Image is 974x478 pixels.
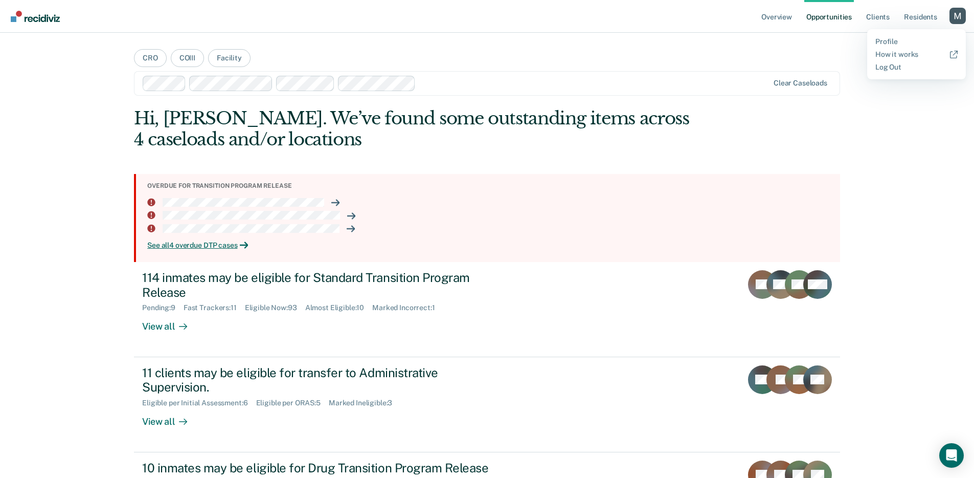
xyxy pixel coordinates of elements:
button: Facility [208,49,251,67]
a: 11 clients may be eligible for transfer to Administrative Supervision.Eligible per Initial Assess... [134,357,840,452]
img: Recidiviz [11,11,60,22]
div: View all [142,312,199,332]
div: Eligible per ORAS : 5 [256,399,329,407]
div: Pending : 9 [142,303,184,312]
div: Fast Trackers : 11 [184,303,245,312]
div: Marked Ineligible : 3 [329,399,400,407]
a: Log Out [875,63,958,72]
a: 114 inmates may be eligible for Standard Transition Program ReleasePending:9Fast Trackers:11Eligi... [134,262,840,357]
div: Clear caseloads [774,79,827,88]
button: COIII [171,49,204,67]
div: Marked Incorrect : 1 [372,303,443,312]
div: See all 4 overdue DTP cases [147,241,832,250]
div: Hi, [PERSON_NAME]. We’ve found some outstanding items across 4 caseloads and/or locations [134,108,699,150]
div: Eligible per Initial Assessment : 6 [142,399,256,407]
div: Open Intercom Messenger [939,443,964,468]
a: See all4 overdue DTP cases [147,241,832,250]
div: 10 inmates may be eligible for Drug Transition Program Release [142,461,501,475]
div: 114 inmates may be eligible for Standard Transition Program Release [142,270,501,300]
a: How it works [875,50,958,59]
div: View all [142,407,199,427]
div: 11 clients may be eligible for transfer to Administrative Supervision. [142,365,501,395]
button: CRO [134,49,167,67]
div: Eligible Now : 93 [245,303,305,312]
a: Profile [875,37,958,46]
div: Almost Eligible : 10 [305,303,373,312]
button: Profile dropdown button [949,8,966,24]
div: Overdue for transition program release [147,182,832,189]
